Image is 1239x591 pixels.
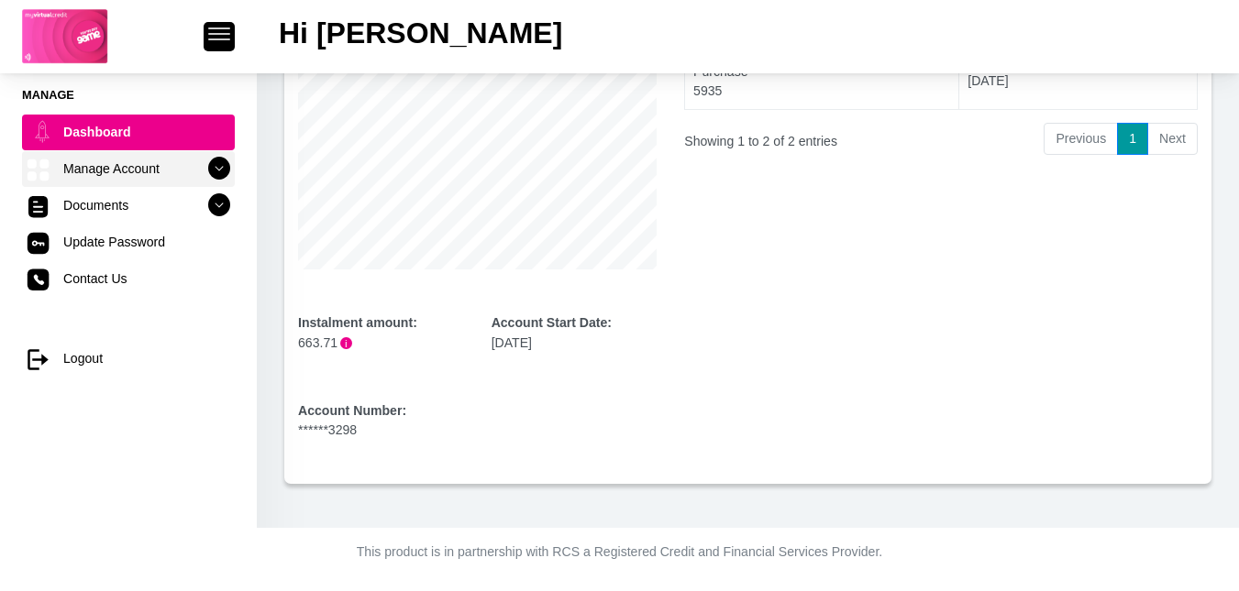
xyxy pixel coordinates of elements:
[22,86,235,104] li: Manage
[1117,123,1148,156] a: 1
[279,16,562,50] h2: Hi [PERSON_NAME]
[298,403,406,418] b: Account Number:
[22,224,235,259] a: Update Password
[111,542,1129,562] p: This product is in partnership with RCS a Registered Credit and Financial Services Provider.
[959,53,1197,109] td: [DATE]
[298,334,464,353] p: 663.71
[684,121,882,151] div: Showing 1 to 2 of 2 entries
[340,337,352,349] span: i
[492,315,612,330] b: Account Start Date:
[22,188,235,223] a: Documents
[22,9,108,64] img: logo-game.png
[22,341,235,376] a: Logout
[22,115,235,149] a: Dashboard
[492,313,658,352] div: [DATE]
[22,261,235,296] a: Contact Us
[685,53,959,109] td: Purchase 5935
[22,151,235,186] a: Manage Account
[298,315,417,330] b: Instalment amount:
